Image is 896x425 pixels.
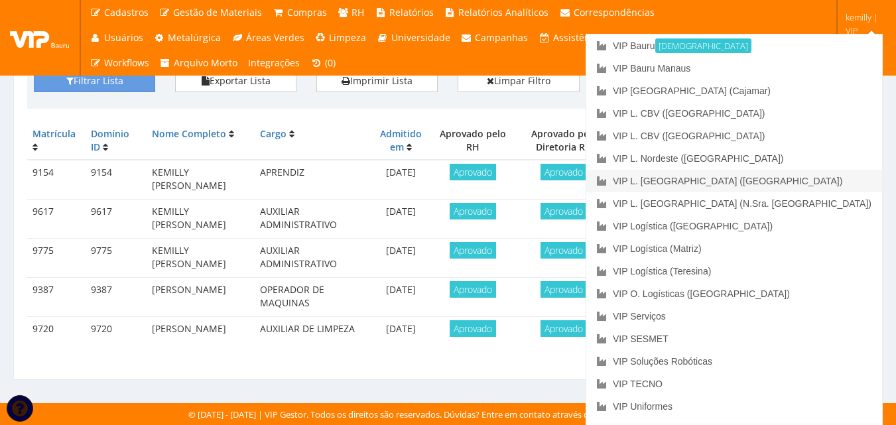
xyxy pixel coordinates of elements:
td: [DATE] [367,160,434,200]
a: Assistência Técnica [533,25,645,50]
td: 9154 [27,160,86,200]
span: Aprovado [450,164,496,180]
span: Aprovado [541,164,587,180]
a: VIP [GEOGRAPHIC_DATA] (Cajamar) [586,80,882,102]
img: logo [10,28,70,48]
td: AUXILIAR ADMINISTRATIVO [255,239,367,278]
button: Filtrar Lista [34,70,155,92]
td: 9617 [86,200,147,239]
a: Limpeza [310,25,372,50]
a: VIP L. CBV ([GEOGRAPHIC_DATA]) [586,102,882,125]
a: Matrícula [32,127,76,140]
a: Universidade [371,25,456,50]
a: Arquivo Morto [155,50,243,76]
span: Aprovado [450,242,496,259]
a: VIP Logística (Matriz) [586,237,882,260]
td: OPERADOR DE MAQUINAS [255,278,367,317]
small: [DEMOGRAPHIC_DATA] [655,38,751,53]
span: Arquivo Morto [174,56,237,69]
td: 9387 [27,278,86,317]
td: KEMILLY [PERSON_NAME] [147,160,255,200]
a: VIP O. Logísticas ([GEOGRAPHIC_DATA]) [586,282,882,305]
span: TV [664,31,674,44]
td: [PERSON_NAME] [147,317,255,356]
td: [PERSON_NAME] [147,278,255,317]
td: 9617 [27,200,86,239]
th: Aprovado pela Diretoria RH [512,122,615,160]
td: KEMILLY [PERSON_NAME] [147,239,255,278]
td: 9775 [86,239,147,278]
a: Admitido em [380,127,422,153]
button: Exportar Lista [175,70,296,92]
span: Campanhas [475,31,528,44]
a: Domínio ID [91,127,129,153]
span: Aprovado [450,203,496,219]
td: [DATE] [367,239,434,278]
a: Metalúrgica [149,25,227,50]
span: Aprovado [541,242,587,259]
span: Aprovado [450,281,496,298]
td: 9775 [27,239,86,278]
a: Áreas Verdes [226,25,310,50]
span: Relatórios [389,6,434,19]
span: Workflows [104,56,149,69]
span: kemilly | VIP Bauru [846,11,879,50]
td: 9720 [27,317,86,356]
a: VIP Uniformes [586,395,882,418]
a: VIP L. Nordeste ([GEOGRAPHIC_DATA]) [586,147,882,170]
a: Imprimir Lista [316,70,438,92]
td: AUXILIAR DE LIMPEZA [255,317,367,356]
a: Usuários [84,25,149,50]
span: Áreas Verdes [246,31,304,44]
div: © [DATE] - [DATE] | VIP Gestor. Todos os direitos são reservados. Dúvidas? Entre em contato atrav... [188,408,708,421]
span: Compras [287,6,327,19]
a: VIP L. [GEOGRAPHIC_DATA] (N.Sra. [GEOGRAPHIC_DATA]) [586,192,882,215]
span: RH [352,6,364,19]
a: VIP L. [GEOGRAPHIC_DATA] ([GEOGRAPHIC_DATA]) [586,170,882,192]
td: AUXILIAR ADMINISTRATIVO [255,200,367,239]
a: Nome Completo [152,127,226,140]
span: Usuários [104,31,143,44]
td: KEMILLY [PERSON_NAME] [147,200,255,239]
a: VIP L. CBV ([GEOGRAPHIC_DATA]) [586,125,882,147]
span: Gestão de Materiais [173,6,262,19]
a: VIP SESMET [586,328,882,350]
td: 9720 [86,317,147,356]
a: VIP TECNO [586,373,882,395]
td: 9154 [86,160,147,200]
th: Aprovado pelo RH [434,122,513,160]
a: Cargo [260,127,287,140]
span: Assistência Técnica [553,31,639,44]
a: VIP Bauru[DEMOGRAPHIC_DATA] [586,34,882,57]
a: Campanhas [456,25,534,50]
span: Correspondências [574,6,655,19]
span: Integrações [248,56,300,69]
span: Aprovado [541,281,587,298]
span: Limpeza [329,31,366,44]
span: Aprovado [450,320,496,337]
td: [DATE] [367,278,434,317]
span: Metalúrgica [168,31,221,44]
span: Aprovado [541,203,587,219]
a: VIP Bauru Manaus [586,57,882,80]
a: Integrações [243,50,305,76]
td: [DATE] [367,317,434,356]
span: Relatórios Analíticos [458,6,548,19]
a: VIP Logística (Teresina) [586,260,882,282]
a: Limpar Filtro [458,70,579,92]
td: [DATE] [367,200,434,239]
a: VIP Logística ([GEOGRAPHIC_DATA]) [586,215,882,237]
a: Workflows [84,50,155,76]
span: Aprovado [541,320,587,337]
span: Cadastros [104,6,149,19]
a: TV [645,25,680,50]
a: VIP Serviços [586,305,882,328]
a: VIP Soluções Robóticas [586,350,882,373]
span: Universidade [391,31,450,44]
td: 9387 [86,278,147,317]
span: (0) [325,56,336,69]
td: APRENDIZ [255,160,367,200]
a: (0) [305,50,341,76]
